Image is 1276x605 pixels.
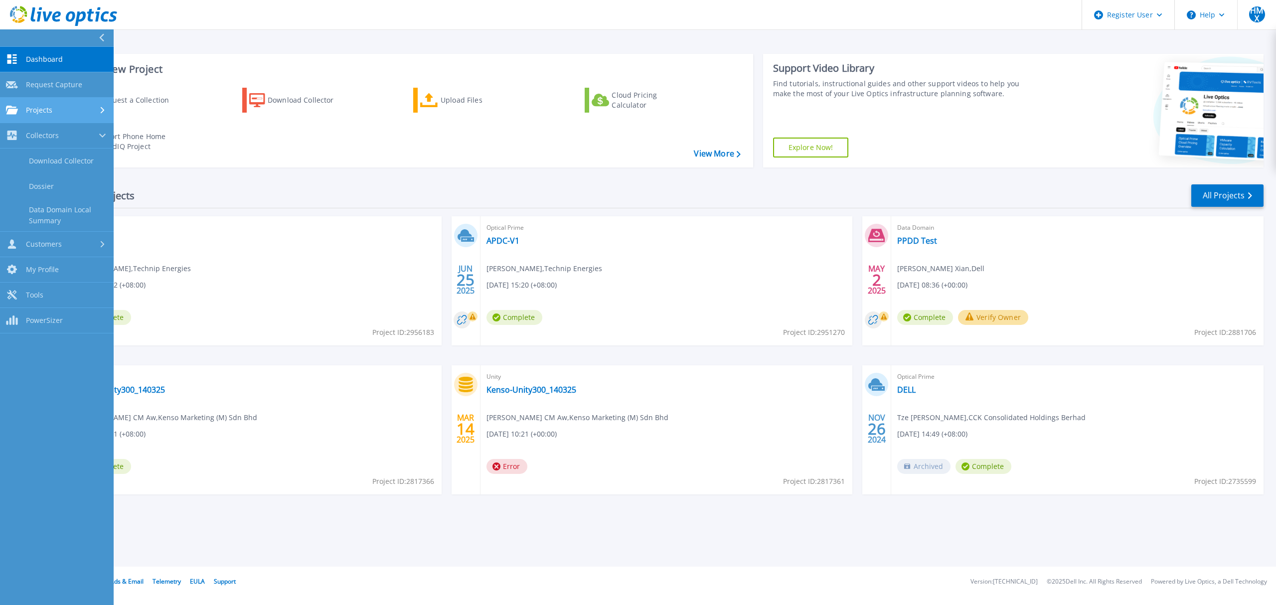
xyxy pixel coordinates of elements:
span: [DATE] 08:36 (+00:00) [897,280,967,291]
a: APDC-V1 [486,236,519,246]
span: [PERSON_NAME] Xian , Dell [897,263,984,274]
span: Data Domain [897,222,1258,233]
span: PowerSizer [26,316,63,325]
span: Unity [75,371,436,382]
span: Complete [486,310,542,325]
h3: Start a New Project [71,64,740,75]
div: Cloud Pricing Calculator [612,90,691,110]
div: Request a Collection [99,90,179,110]
span: Optical Prime [486,222,847,233]
a: EULA [190,577,205,586]
span: Project ID: 2735599 [1194,476,1256,487]
span: 2 [872,276,881,284]
li: © 2025 Dell Inc. All Rights Reserved [1047,579,1142,585]
a: Explore Now! [773,138,849,157]
div: Find tutorials, instructional guides and other support videos to help you make the most of your L... [773,79,1032,99]
a: Cloud Pricing Calculator [585,88,696,113]
span: Complete [897,310,953,325]
div: JUN 2025 [456,262,475,298]
span: HMX [1249,6,1265,22]
span: [DATE] 10:21 (+00:00) [486,429,557,440]
a: View More [694,149,740,158]
div: NOV 2024 [867,411,886,447]
button: Verify Owner [958,310,1028,325]
span: Tze [PERSON_NAME] , CCK Consolidated Holdings Berhad [897,412,1086,423]
li: Version: [TECHNICAL_ID] [970,579,1038,585]
span: Request Capture [26,80,82,89]
span: Complete [956,459,1011,474]
span: [DATE] 15:20 (+08:00) [486,280,557,291]
span: 14 [457,425,475,433]
span: Project ID: 2817361 [783,476,845,487]
div: Upload Files [441,90,520,110]
div: MAR 2025 [456,411,475,447]
a: Ads & Email [110,577,144,586]
span: Project ID: 2881706 [1194,327,1256,338]
span: 25 [457,276,475,284]
span: 26 [868,425,886,433]
a: Kenso-Unity300_140325 [75,385,165,395]
span: [PERSON_NAME] , Technip Energies [486,263,602,274]
div: MAY 2025 [867,262,886,298]
span: [PERSON_NAME] CM Aw , Kenso Marketing (M) Sdn Bhd [75,412,257,423]
span: Unity [486,371,847,382]
span: Error [486,459,527,474]
a: All Projects [1191,184,1264,207]
span: Collectors [26,131,59,140]
span: Dashboard [26,55,63,64]
span: Customers [26,240,62,249]
span: [DATE] 14:49 (+08:00) [897,429,967,440]
div: Download Collector [268,90,347,110]
a: Telemetry [153,577,181,586]
a: Request a Collection [71,88,182,113]
span: Optical Prime [897,371,1258,382]
span: Projects [26,106,52,115]
li: Powered by Live Optics, a Dell Technology [1151,579,1267,585]
span: Tools [26,291,43,300]
span: Project ID: 2951270 [783,327,845,338]
span: Project ID: 2956183 [372,327,434,338]
a: PPDD Test [897,236,937,246]
a: Kenso-Unity300_140325 [486,385,576,395]
div: Import Phone Home CloudIQ Project [98,132,175,151]
span: [PERSON_NAME] CM Aw , Kenso Marketing (M) Sdn Bhd [486,412,668,423]
span: My Profile [26,265,59,274]
a: Upload Files [413,88,524,113]
div: Support Video Library [773,62,1032,75]
span: [PERSON_NAME] , Technip Energies [75,263,191,274]
span: Project ID: 2817366 [372,476,434,487]
a: Support [214,577,236,586]
a: Download Collector [242,88,353,113]
span: Optical Prime [75,222,436,233]
span: Archived [897,459,951,474]
a: DELL [897,385,916,395]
